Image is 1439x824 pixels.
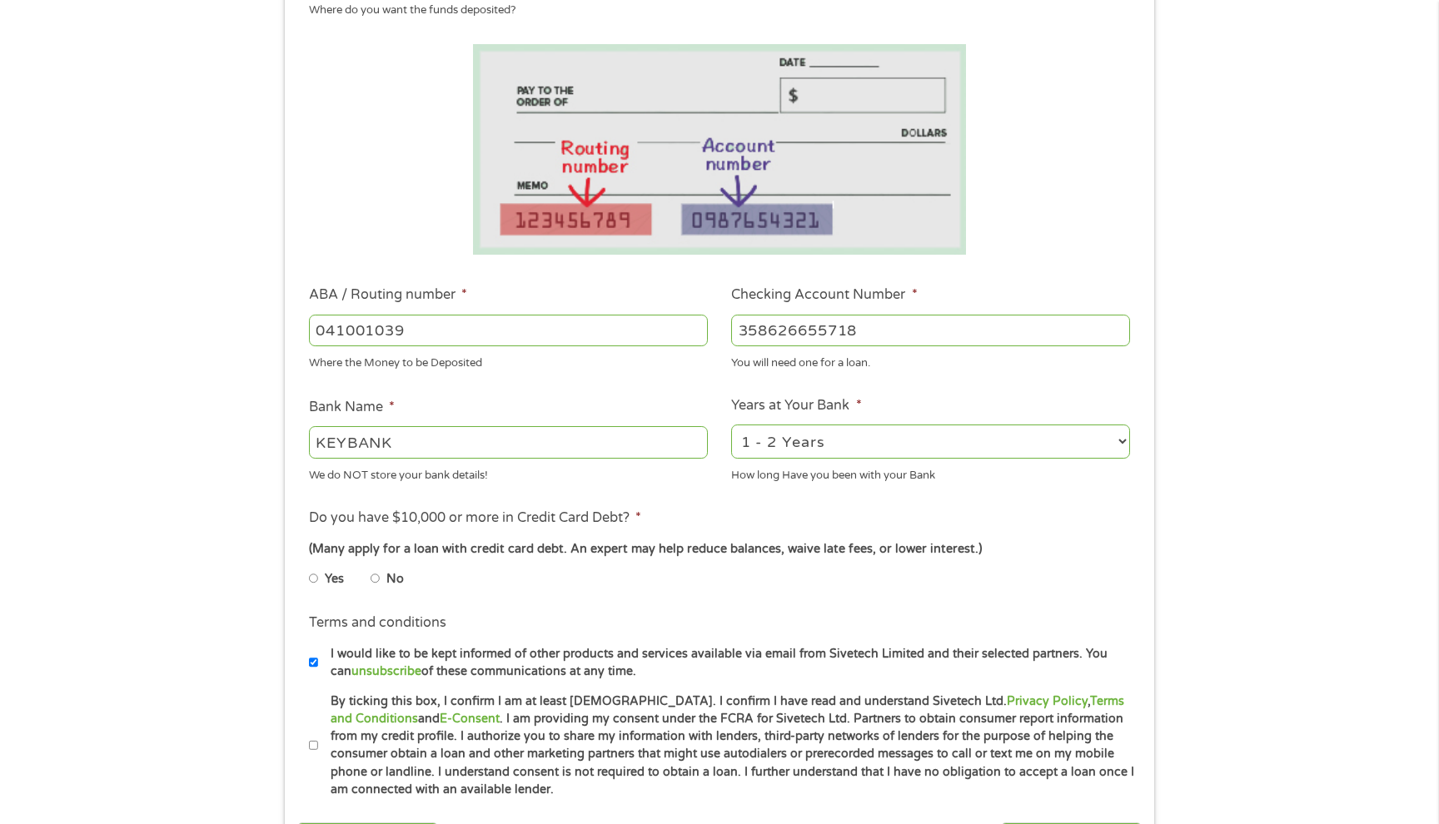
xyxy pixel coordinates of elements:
input: 345634636 [731,315,1130,346]
label: Checking Account Number [731,286,917,304]
div: Where the Money to be Deposited [309,350,708,372]
div: We do NOT store your bank details! [309,461,708,484]
div: Where do you want the funds deposited? [309,2,1118,19]
a: E-Consent [440,712,500,726]
label: Do you have $10,000 or more in Credit Card Debt? [309,509,641,527]
label: ABA / Routing number [309,286,467,304]
label: I would like to be kept informed of other products and services available via email from Sivetech... [318,645,1135,681]
input: 263177916 [309,315,708,346]
img: Routing number location [473,44,966,255]
label: Yes [325,570,344,588]
a: unsubscribe [351,664,421,678]
label: No [386,570,404,588]
div: How long Have you been with your Bank [731,461,1130,484]
div: (Many apply for a loan with credit card debt. An expert may help reduce balances, waive late fees... [309,540,1130,558]
label: Years at Your Bank [731,397,861,414]
div: You will need one for a loan. [731,350,1130,372]
a: Privacy Policy [1007,694,1088,708]
label: Bank Name [309,399,395,416]
a: Terms and Conditions [331,694,1124,726]
label: By ticking this box, I confirm I am at least [DEMOGRAPHIC_DATA]. I confirm I have read and unders... [318,692,1135,799]
label: Terms and conditions [309,614,446,632]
